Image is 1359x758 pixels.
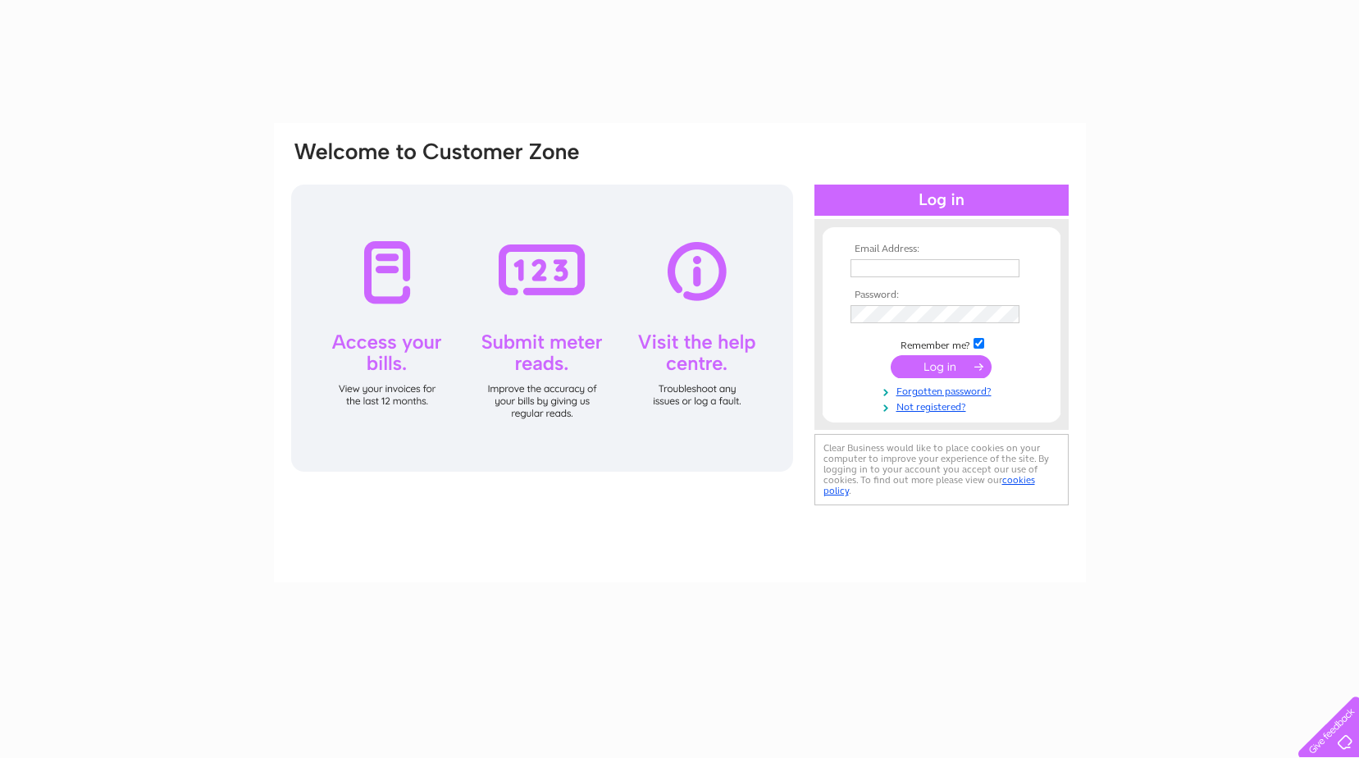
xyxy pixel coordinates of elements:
[823,474,1035,496] a: cookies policy
[846,244,1037,255] th: Email Address:
[891,355,992,378] input: Submit
[846,290,1037,301] th: Password:
[851,398,1037,413] a: Not registered?
[851,382,1037,398] a: Forgotten password?
[846,336,1037,352] td: Remember me?
[814,434,1069,505] div: Clear Business would like to place cookies on your computer to improve your experience of the sit...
